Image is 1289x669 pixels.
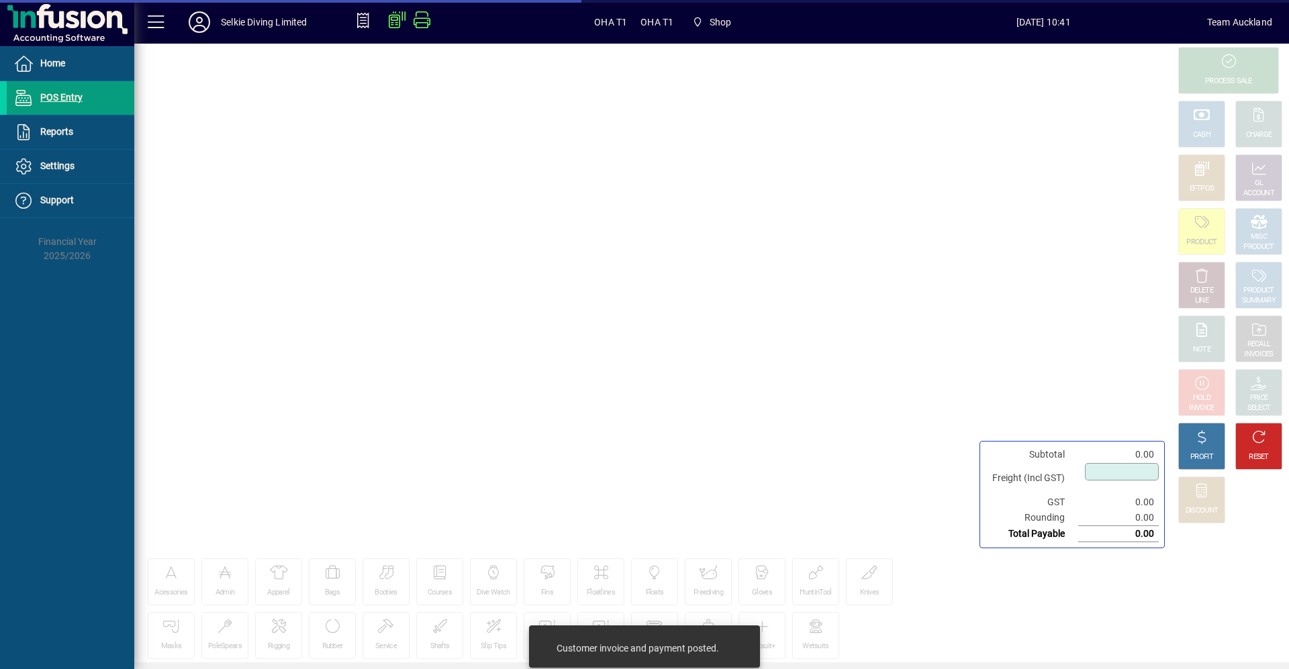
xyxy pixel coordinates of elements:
div: Courses [428,588,452,598]
div: HOLD [1193,393,1210,403]
div: PRODUCT [1243,286,1274,296]
div: Bags [325,588,340,598]
td: Total Payable [986,526,1078,542]
div: RECALL [1247,340,1271,350]
span: Home [40,58,65,68]
div: Rigging [268,641,289,652]
a: Settings [7,150,134,183]
td: GST [986,495,1078,510]
div: RESET [1249,452,1269,462]
div: PoleSpears [208,641,242,652]
td: 0.00 [1078,526,1159,542]
div: Knives [860,588,879,598]
div: Shafts [430,641,450,652]
div: Acessories [154,588,187,598]
div: Masks [161,641,182,652]
td: Rounding [986,510,1078,526]
div: CASH [1193,130,1210,140]
span: POS Entry [40,92,83,103]
div: DISCOUNT [1186,506,1218,516]
div: Gloves [752,588,772,598]
div: Floatlines [587,588,615,598]
td: 0.00 [1078,495,1159,510]
div: Selkie Diving Limited [221,11,307,33]
span: Settings [40,160,75,171]
div: MISC [1251,232,1267,242]
button: Profile [178,10,221,34]
div: NOTE [1193,345,1210,355]
span: OHA T1 [594,11,627,33]
div: SELECT [1247,403,1271,413]
div: Admin [216,588,235,598]
span: [DATE] 10:41 [880,11,1207,33]
div: EFTPOS [1190,184,1214,194]
div: PRODUCT [1243,242,1274,252]
div: Floats [646,588,664,598]
span: Reports [40,126,73,137]
td: 0.00 [1078,510,1159,526]
td: 0.00 [1078,447,1159,462]
td: Freight (Incl GST) [986,462,1078,495]
span: OHA T1 [640,11,673,33]
div: Fins [541,588,553,598]
div: Booties [375,588,397,598]
div: PRODUCT [1186,238,1216,248]
div: Service [375,641,397,652]
div: Rubber [322,641,343,652]
div: PROCESS SALE [1205,76,1252,87]
a: Support [7,184,134,217]
div: SUMMARY [1242,296,1276,306]
span: Support [40,195,74,205]
div: Freediving [694,588,723,598]
div: Wetsuit+ [749,641,775,652]
div: ACCOUNT [1243,189,1274,199]
div: CHARGE [1246,130,1272,140]
div: PRICE [1250,393,1268,403]
div: Customer invoice and payment posted. [557,641,719,655]
div: LINE [1195,296,1208,306]
div: Wetsuits [802,641,828,652]
div: Dive Watch [477,588,510,598]
div: DELETE [1190,286,1213,296]
div: Slip Tips [481,641,506,652]
a: Reports [7,115,134,149]
div: Apparel [267,588,289,598]
span: Shop [687,10,736,34]
div: HuntinTool [800,588,831,598]
td: Subtotal [986,447,1078,462]
div: Team Auckland [1207,11,1272,33]
div: PROFIT [1190,452,1213,462]
span: Shop [710,11,732,33]
div: INVOICE [1189,403,1214,413]
div: GL [1255,178,1263,189]
div: INVOICES [1244,350,1273,360]
a: Home [7,47,134,81]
